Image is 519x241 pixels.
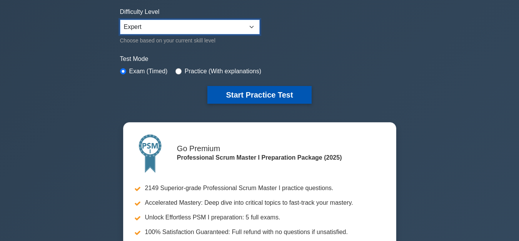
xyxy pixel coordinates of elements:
label: Practice (With explanations) [185,67,261,76]
label: Exam (Timed) [129,67,168,76]
label: Test Mode [120,54,399,64]
button: Start Practice Test [207,86,311,104]
div: Choose based on your current skill level [120,36,260,45]
label: Difficulty Level [120,7,160,17]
